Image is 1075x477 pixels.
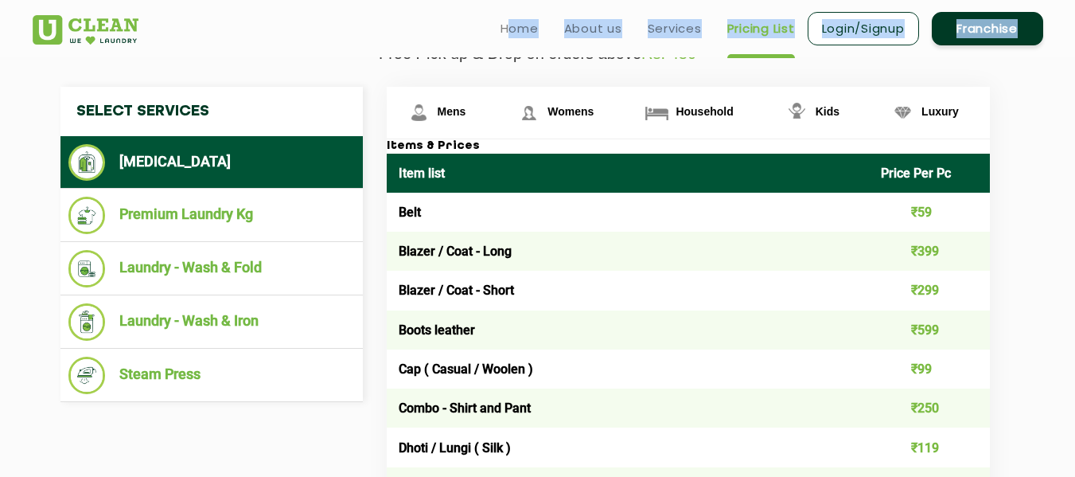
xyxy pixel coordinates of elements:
[68,144,106,181] img: Dry Cleaning
[869,193,990,232] td: ₹59
[387,232,870,271] td: Blazer / Coat - Long
[387,154,870,193] th: Item list
[68,250,355,287] li: Laundry - Wash & Fold
[387,271,870,310] td: Blazer / Coat - Short
[547,105,594,118] span: Womens
[438,105,466,118] span: Mens
[68,197,355,234] li: Premium Laundry Kg
[869,428,990,467] td: ₹119
[387,428,870,467] td: Dhoti / Lungi ( Silk )
[68,357,355,394] li: Steam Press
[387,389,870,428] td: Combo - Shirt and Pant
[68,144,355,181] li: [MEDICAL_DATA]
[387,193,870,232] td: Belt
[808,12,919,45] a: Login/Signup
[387,139,990,154] h3: Items & Prices
[564,19,622,38] a: About us
[387,311,870,350] td: Boots leather
[869,232,990,271] td: ₹399
[68,303,355,341] li: Laundry - Wash & Iron
[387,350,870,389] td: Cap ( Casual / Woolen )
[33,15,138,45] img: UClean Laundry and Dry Cleaning
[816,105,839,118] span: Kids
[869,311,990,350] td: ₹599
[68,250,106,287] img: Laundry - Wash & Fold
[68,357,106,394] img: Steam Press
[676,105,733,118] span: Household
[515,99,543,127] img: Womens
[68,197,106,234] img: Premium Laundry Kg
[921,105,959,118] span: Luxury
[889,99,917,127] img: Luxury
[727,19,795,38] a: Pricing List
[869,389,990,428] td: ₹250
[648,19,702,38] a: Services
[869,350,990,389] td: ₹99
[643,99,671,127] img: Household
[68,303,106,341] img: Laundry - Wash & Iron
[60,87,363,136] h4: Select Services
[405,99,433,127] img: Mens
[500,19,539,38] a: Home
[869,271,990,310] td: ₹299
[783,99,811,127] img: Kids
[932,12,1043,45] a: Franchise
[869,154,990,193] th: Price Per Pc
